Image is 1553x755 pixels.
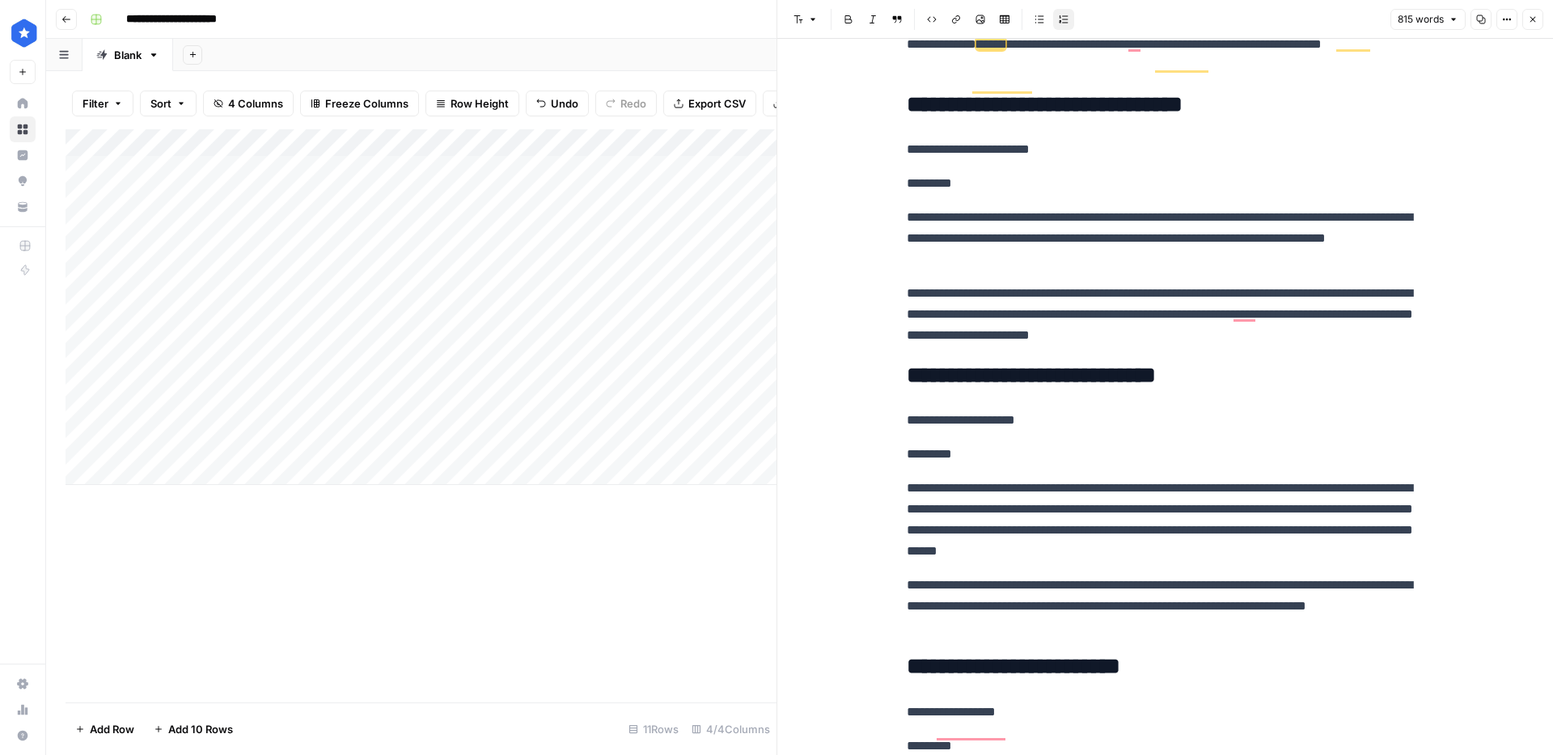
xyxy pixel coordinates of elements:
[114,47,142,63] div: Blank
[10,19,39,48] img: ConsumerAffairs Logo
[83,39,173,71] a: Blank
[425,91,519,116] button: Row Height
[83,95,108,112] span: Filter
[622,716,685,742] div: 11 Rows
[325,95,408,112] span: Freeze Columns
[451,95,509,112] span: Row Height
[140,91,197,116] button: Sort
[10,697,36,723] a: Usage
[66,716,144,742] button: Add Row
[90,721,134,737] span: Add Row
[685,716,776,742] div: 4/4 Columns
[663,91,756,116] button: Export CSV
[203,91,294,116] button: 4 Columns
[10,116,36,142] a: Browse
[168,721,233,737] span: Add 10 Rows
[228,95,283,112] span: 4 Columns
[144,716,243,742] button: Add 10 Rows
[10,91,36,116] a: Home
[526,91,589,116] button: Undo
[10,13,36,53] button: Workspace: ConsumerAffairs
[72,91,133,116] button: Filter
[10,671,36,697] a: Settings
[150,95,171,112] span: Sort
[688,95,746,112] span: Export CSV
[10,142,36,168] a: Insights
[551,95,578,112] span: Undo
[620,95,646,112] span: Redo
[595,91,657,116] button: Redo
[10,723,36,749] button: Help + Support
[10,194,36,220] a: Your Data
[300,91,419,116] button: Freeze Columns
[10,168,36,194] a: Opportunities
